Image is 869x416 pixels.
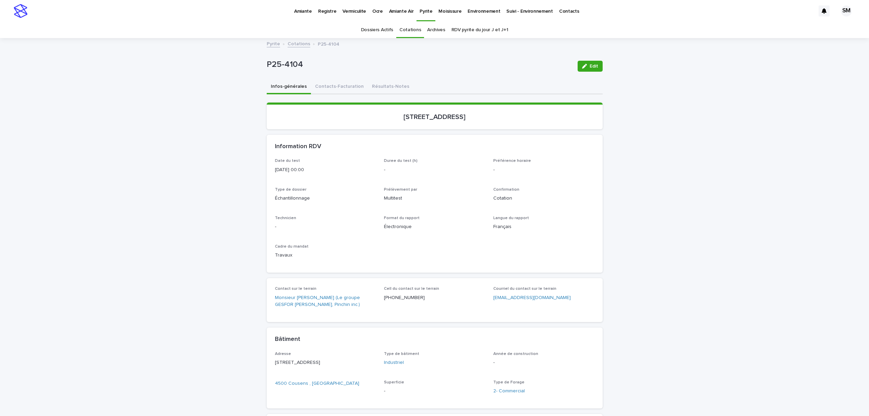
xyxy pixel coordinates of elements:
span: Type de dossier [275,188,306,192]
span: Année de construction [493,352,538,356]
span: Technicien [275,216,296,220]
a: Cotations [399,22,421,38]
span: Format du rapport [384,216,420,220]
span: Superficie [384,380,404,384]
button: Résultats-Notes [368,80,413,94]
span: Duree du test (h) [384,159,418,163]
p: - [384,388,485,395]
a: Archives [427,22,445,38]
span: Préférence horaire [493,159,531,163]
p: Multitest [384,195,485,202]
p: [STREET_ADDRESS] [275,113,594,121]
h2: Bâtiment [275,336,300,343]
p: - [493,166,594,174]
p: [PHONE_NUMBER] [384,294,485,301]
span: Edit [590,64,598,69]
span: Type de bâtiment [384,352,419,356]
span: Adresse [275,352,291,356]
a: RDV pyrite du jour J et J+1 [451,22,508,38]
img: stacker-logo-s-only.png [14,4,27,18]
h2: Information RDV [275,143,321,151]
p: Échantillonnage [275,195,376,202]
span: Cadre du mandat [275,245,309,249]
p: Cotation [493,195,594,202]
button: Edit [578,61,603,72]
a: Monsieur [PERSON_NAME] (Le groupe GESFOR [PERSON_NAME], Pinchin inc.) [275,294,376,309]
p: Français [493,223,594,230]
button: Infos-générales [267,80,311,94]
span: Courriel du contact sur le terrain [493,287,556,291]
p: [DATE] 00:00 [275,166,376,174]
a: 4500 Cousens , [GEOGRAPHIC_DATA] [275,380,359,387]
span: Confirmation [493,188,519,192]
p: - [384,166,485,174]
span: Cell du contact sur le terrain [384,287,439,291]
p: P25-4104 [318,40,339,47]
span: Date du test [275,159,300,163]
a: [EMAIL_ADDRESS][DOMAIN_NAME] [493,295,571,300]
div: SM [841,5,852,16]
span: Type de Forage [493,380,524,384]
span: Contact sur le terrain [275,287,316,291]
a: Pyrite [267,39,280,47]
p: P25-4104 [267,60,572,70]
p: [STREET_ADDRESS] [275,359,376,366]
a: Cotations [288,39,310,47]
p: Électronique [384,223,485,230]
button: Contacts-Facturation [311,80,368,94]
span: Prélèvement par [384,188,417,192]
p: - [275,223,376,230]
p: - [493,359,594,366]
p: Travaux [275,252,376,259]
a: Dossiers Actifs [361,22,393,38]
a: 2- Commercial [493,388,525,395]
a: Industriel [384,359,404,366]
span: Langue du rapport [493,216,529,220]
